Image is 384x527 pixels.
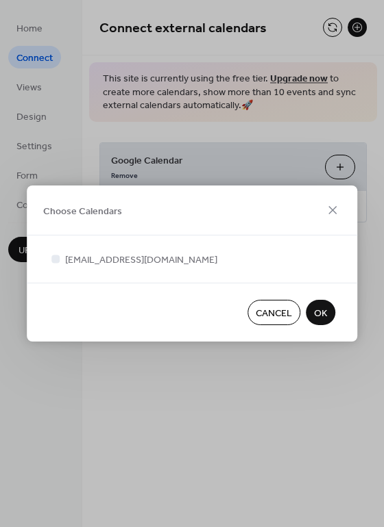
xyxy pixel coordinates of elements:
[306,300,335,325] button: OK
[256,307,292,321] span: Cancel
[65,253,217,268] span: [EMAIL_ADDRESS][DOMAIN_NAME]
[43,204,122,218] span: Choose Calendars
[314,307,327,321] span: OK
[248,300,300,325] button: Cancel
